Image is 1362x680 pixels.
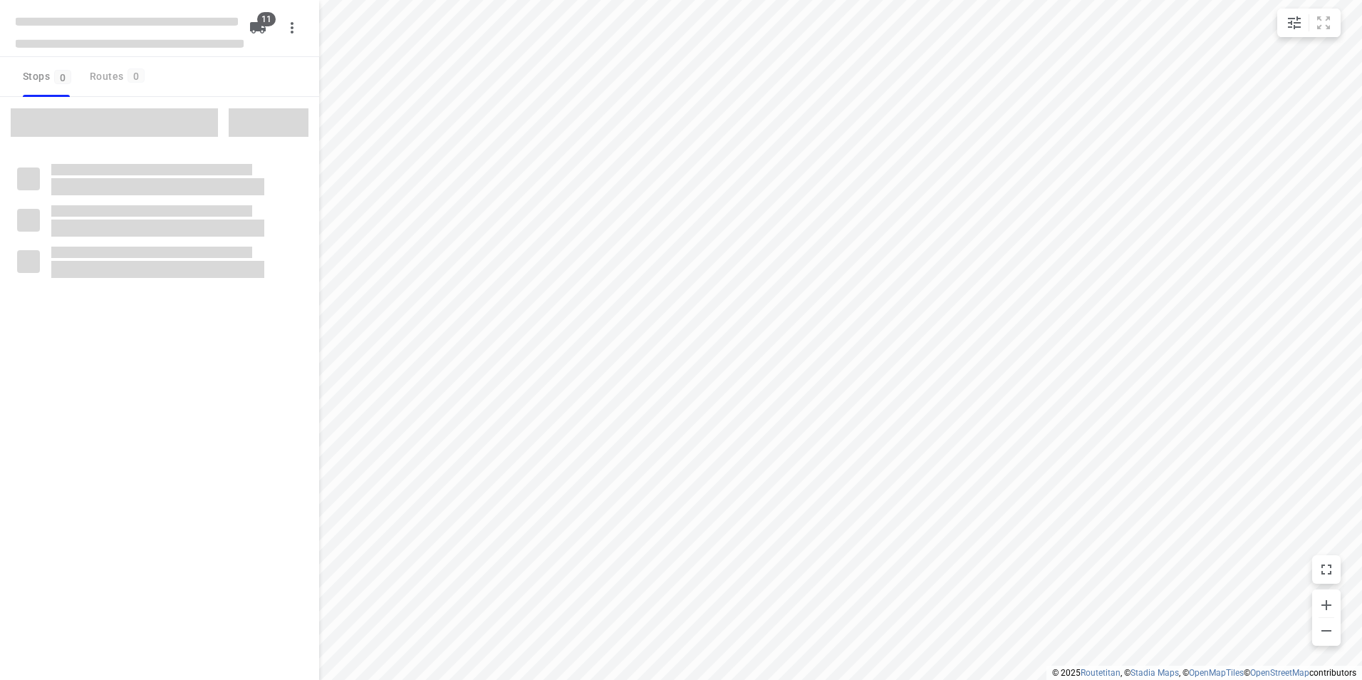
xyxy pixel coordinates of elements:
button: Map settings [1280,9,1309,37]
div: small contained button group [1277,9,1341,37]
a: Routetitan [1081,668,1121,678]
a: OpenStreetMap [1250,668,1309,678]
a: OpenMapTiles [1189,668,1244,678]
li: © 2025 , © , © © contributors [1052,668,1356,678]
a: Stadia Maps [1130,668,1179,678]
